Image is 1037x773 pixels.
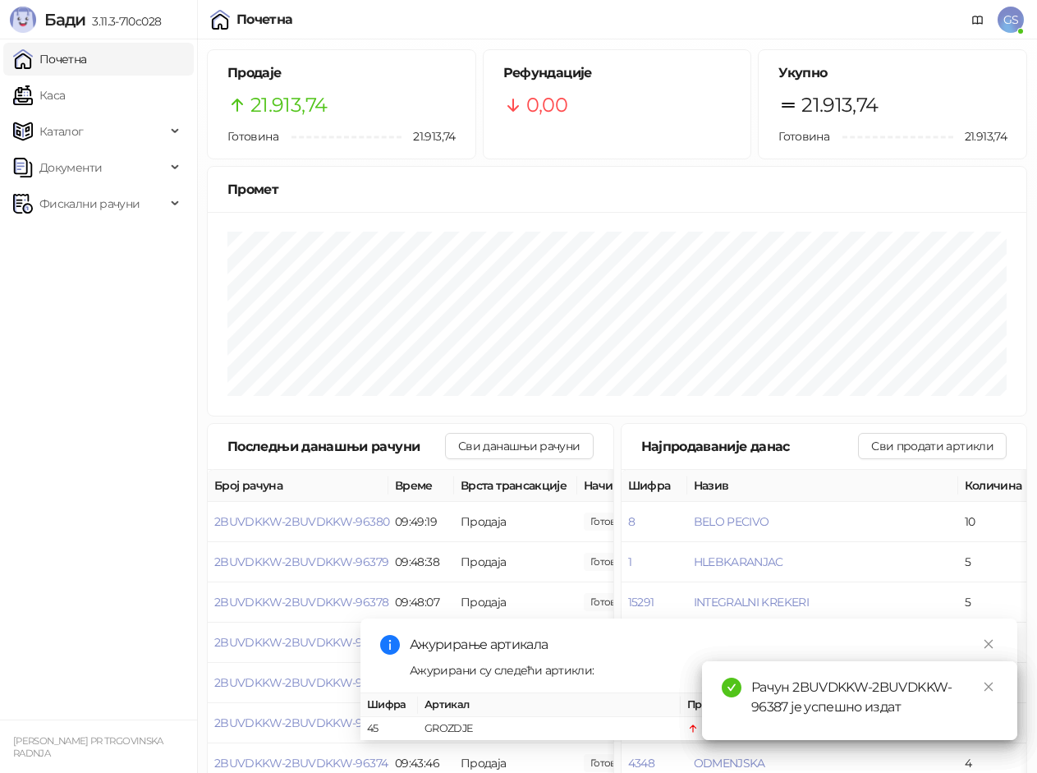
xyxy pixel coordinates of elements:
a: Close [980,635,998,653]
td: 45 [360,717,418,741]
span: 765,00 [584,754,640,772]
span: 50,00 [584,553,640,571]
span: check-circle [722,678,741,697]
button: HLEBKARANJAC [694,554,783,569]
span: close [983,638,994,650]
button: 2BUVDKKW-2BUVDKKW-96375 [214,715,388,730]
span: Фискални рачуни [39,187,140,220]
th: Шифра [360,693,418,717]
td: 5 [958,582,1032,623]
td: 09:48:38 [388,542,454,582]
th: Шифра [622,470,687,502]
td: 09:49:19 [388,502,454,542]
td: Продаја [454,582,577,623]
td: Продаја [454,502,577,542]
a: Почетна [13,43,87,76]
td: 5 [958,542,1032,582]
td: Продаја [454,542,577,582]
button: 2BUVDKKW-2BUVDKKW-96376 [214,675,388,690]
td: GROZDJE [418,717,681,741]
button: 2BUVDKKW-2BUVDKKW-96377 [214,635,388,650]
span: 210,00 [584,513,640,531]
th: Назив [687,470,958,502]
a: Документација [965,7,991,33]
td: 09:48:07 [388,582,454,623]
h5: Продаје [227,63,456,83]
span: 21.913,74 [953,127,1007,145]
span: GS [998,7,1024,33]
div: Промет [227,179,1007,200]
th: Време [388,470,454,502]
h5: Укупно [778,63,1007,83]
div: Ажурирани су следећи артикли: [410,661,998,679]
span: 21.913,74 [801,90,878,121]
div: Ажурирање артикала [410,635,998,655]
button: 2BUVDKKW-2BUVDKKW-96379 [214,554,388,569]
a: Close [980,678,998,696]
div: Почетна [236,13,293,26]
th: Начини плаћања [577,470,741,502]
button: INTEGRALNI KREKERI [694,595,809,610]
span: Готовина [778,129,829,144]
span: Каталог [39,115,84,148]
div: Рачун 2BUVDKKW-2BUVDKKW-96387 је успешно издат [751,678,998,717]
span: Документи [39,151,102,184]
span: Бади [44,10,85,30]
button: ODMENJSKA [694,756,765,771]
button: 1 [628,554,631,569]
small: [PERSON_NAME] PR TRGOVINSKA RADNJA [13,735,163,759]
button: BELO PECIVO [694,514,769,529]
span: 0,00 [526,90,567,121]
button: 15291 [628,595,654,610]
h5: Рефундације [503,63,732,83]
th: Количина [958,470,1032,502]
td: 10 [958,502,1032,542]
th: Врста трансакције [454,470,577,502]
div: Најпродаваније данас [641,436,859,457]
img: Logo [10,7,36,33]
span: 3.11.3-710c028 [85,14,161,29]
button: 2BUVDKKW-2BUVDKKW-96380 [214,514,389,529]
th: Број рачуна [208,470,388,502]
button: Сви продати артикли [858,433,1007,459]
span: Готовина [227,129,278,144]
span: 1.170,00 [584,593,640,611]
th: Промена [681,693,804,717]
span: info-circle [380,635,400,655]
button: Сви данашњи рачуни [445,433,593,459]
button: 4348 [628,756,654,771]
span: 21.913,74 [401,127,455,145]
div: Последњи данашњи рачуни [227,436,445,457]
button: 2BUVDKKW-2BUVDKKW-96378 [214,595,388,610]
th: Артикал [418,693,681,717]
span: close [983,681,994,692]
span: 21.913,74 [250,90,327,121]
button: 2BUVDKKW-2BUVDKKW-96374 [214,756,388,771]
button: 8 [628,514,635,529]
a: Каса [13,79,65,112]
